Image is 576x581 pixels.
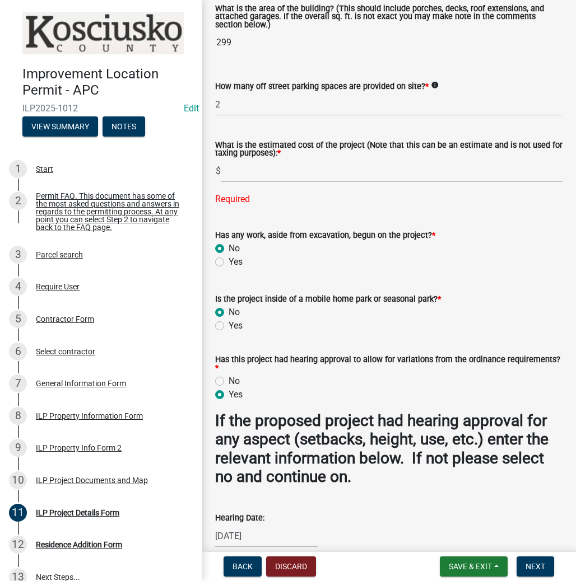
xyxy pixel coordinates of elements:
a: Edit [184,103,199,114]
div: Required [215,193,563,206]
label: No [229,242,240,255]
button: Back [224,556,262,577]
div: 2 [9,192,27,210]
div: ILP Property Information Form [36,412,143,420]
label: What is the area of the building? (This should include porches, decks, roof extensions, and attac... [215,5,563,29]
img: Kosciusko County, Indiana [22,12,184,54]
wm-modal-confirm: Notes [103,123,145,132]
div: ILP Project Details Form [36,509,119,517]
div: Contractor Form [36,315,94,323]
div: 3 [9,246,27,264]
div: 11 [9,504,27,522]
div: General Information Form [36,379,126,387]
div: 1 [9,160,27,178]
div: Parcel search [36,251,83,259]
button: Discard [266,556,316,577]
div: 8 [9,407,27,425]
label: No [229,306,240,319]
span: $ [215,160,221,182]
div: Select contractor [36,348,95,355]
button: Next [517,556,554,577]
wm-modal-confirm: Edit Application Number [184,103,199,114]
div: Permit FAQ. This document has some of the most asked questions and answers in regards to the perm... [36,192,184,231]
i: info [431,81,439,89]
span: Next [526,562,545,571]
div: 10 [9,471,27,489]
div: Require User [36,283,80,290]
wm-modal-confirm: Summary [22,123,98,132]
button: Notes [103,116,145,137]
label: What is the estimated cost of the project (Note that this can be an estimate and is not used for ... [215,142,563,158]
button: View Summary [22,116,98,137]
button: Save & Exit [440,556,508,577]
div: 4 [9,278,27,296]
label: No [229,374,240,388]
label: Is the project inside of a mobile home park or seasonal park? [215,296,441,303]
div: Residence Addition Form [36,541,122,549]
label: Yes [229,388,243,401]
label: Has any work, aside from excavation, begun on the project? [215,232,435,240]
div: 7 [9,374,27,392]
label: Yes [229,255,243,269]
label: How many off street parking spaces are provided on site? [215,83,429,91]
div: 9 [9,439,27,457]
label: Hearing Date: [215,514,264,522]
div: ILP Project Documents and Map [36,476,148,484]
input: mm/dd/yyyy [215,524,318,547]
div: ILP Property Info Form 2 [36,444,122,452]
div: Start [36,165,53,173]
div: 6 [9,343,27,360]
div: 12 [9,536,27,554]
span: ILP2025-1012 [22,103,179,114]
div: 5 [9,310,27,328]
label: Yes [229,319,243,332]
span: Save & Exit [449,562,492,571]
span: Back [233,562,253,571]
h4: Improvement Location Permit - APC [22,66,193,99]
strong: If the proposed project had hearing approval for any aspect (setbacks, height, use, etc.) enter t... [215,411,549,486]
label: Has this project had hearing approval to allow for variations from the ordinance requirements? [215,356,563,372]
